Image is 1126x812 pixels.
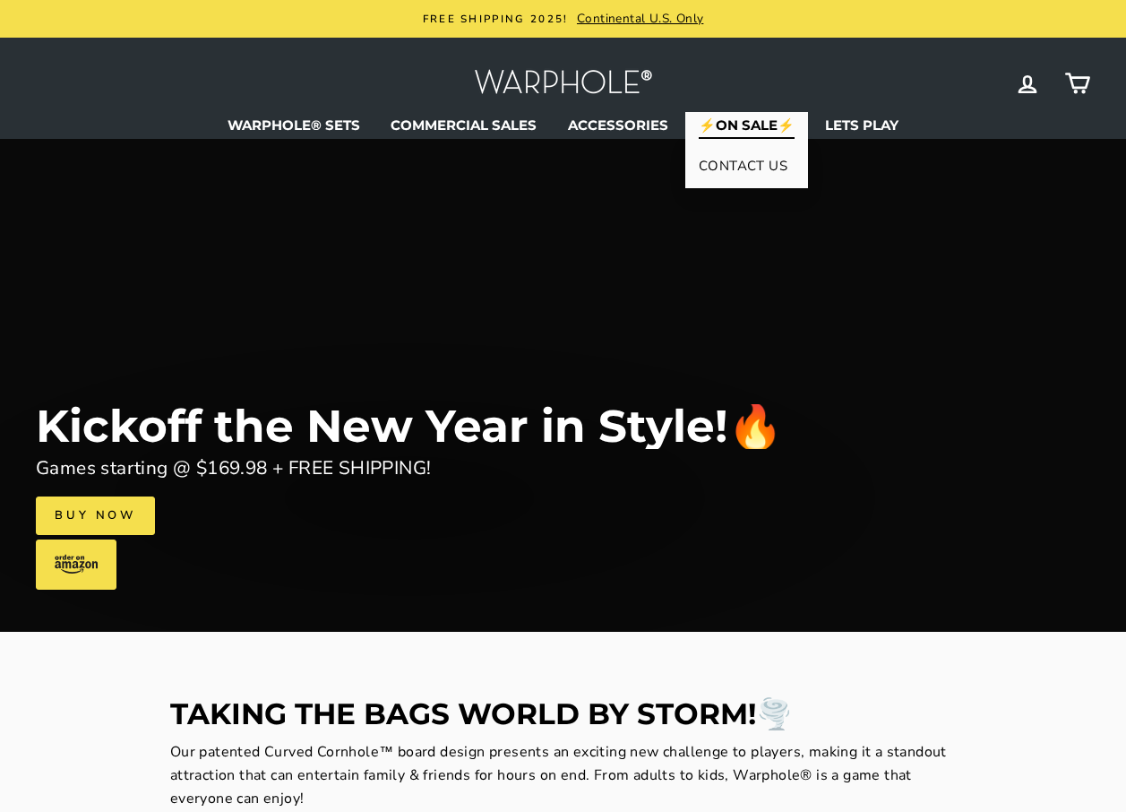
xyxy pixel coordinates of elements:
a: ACCESSORIES [554,112,682,139]
a: FREE SHIPPING 2025! Continental U.S. Only [40,9,1086,29]
a: CONTACT US [685,148,808,184]
div: Kickoff the New Year in Style!🔥 [36,404,783,449]
p: Our patented Curved Cornhole™ board design presents an exciting new challenge to players, making ... [170,741,956,810]
a: COMMERCIAL SALES [377,112,550,139]
a: Buy Now [36,497,155,534]
img: Warphole [474,65,653,103]
a: LETS PLAY [812,112,912,139]
a: WARPHOLE® SETS [214,112,374,139]
img: amazon-logo.svg [55,554,98,574]
a: ⚡ON SALE⚡ [685,112,808,139]
span: Continental U.S. Only [572,10,703,27]
div: Games starting @ $169.98 + FREE SHIPPING! [36,454,431,483]
span: FREE SHIPPING 2025! [423,12,569,26]
ul: Primary [36,112,1090,139]
h2: TAKING THE BAGS WORLD BY STORM!🌪️ [170,699,956,729]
